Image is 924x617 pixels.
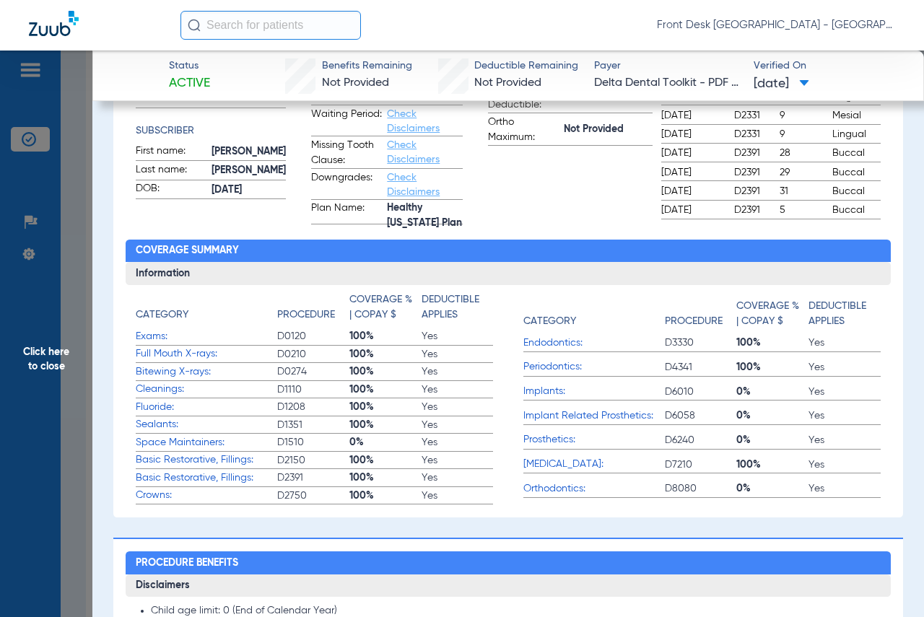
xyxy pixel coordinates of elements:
span: 100% [349,329,422,343]
span: [DATE] [661,146,722,160]
span: Full Mouth X-rays: [136,346,277,362]
span: [DATE] [661,165,722,180]
span: 0% [736,481,808,496]
span: [DATE] [754,75,809,93]
a: Check Disclaimers [387,172,440,197]
app-breakdown-title: Coverage % | Copay $ [736,292,808,334]
img: Zuub Logo [29,11,79,36]
span: Ortho Maximum: [488,115,559,145]
span: 31 [780,184,827,198]
span: 100% [349,471,422,485]
span: 0% [736,433,808,447]
span: Yes [422,347,494,362]
span: D7210 [665,458,737,472]
app-breakdown-title: Deductible Applies [422,292,494,328]
span: D1351 [277,418,349,432]
span: Orthodontics: [523,481,665,496]
span: Endodontics: [523,336,665,351]
span: Benefits Remaining [322,58,412,74]
span: [DATE] [661,203,722,217]
h3: Information [126,262,890,285]
span: Front Desk [GEOGRAPHIC_DATA] - [GEOGRAPHIC_DATA] | My Community Dental Centers [657,18,895,32]
span: [PERSON_NAME] [212,144,286,159]
span: Sealants: [136,417,277,432]
span: D2750 [277,489,349,503]
span: Yes [808,481,881,496]
a: Check Disclaimers [387,140,440,165]
app-breakdown-title: Category [136,292,277,328]
span: Buccal [832,146,880,160]
span: 9 [780,127,827,141]
span: D1110 [277,382,349,397]
span: Yes [422,453,494,468]
span: Bitewing X-rays: [136,364,277,380]
span: Lingual [832,127,880,141]
h4: Subscriber [136,123,286,139]
app-breakdown-title: Procedure [665,292,737,334]
span: Exams: [136,329,277,344]
h3: Disclaimers [126,574,890,598]
span: [DATE] [661,108,722,123]
span: Plan Name: [311,201,382,224]
span: Verified On [754,58,900,74]
span: Yes [422,382,494,397]
span: Crowns: [136,488,277,503]
span: 0% [736,408,808,423]
h4: Coverage % | Copay $ [349,292,414,323]
span: D2391 [734,203,775,217]
span: Yes [422,489,494,503]
span: [MEDICAL_DATA]: [523,457,665,472]
span: 100% [736,458,808,472]
span: D1510 [277,435,349,450]
span: Basic Restorative, Fillings: [136,471,277,486]
span: D2150 [277,453,349,468]
span: Deductible Remaining [474,58,578,74]
span: 0% [736,385,808,399]
span: Yes [422,435,494,450]
span: D6240 [665,433,737,447]
span: Yes [808,433,881,447]
span: [DATE] [661,127,722,141]
span: Implant Related Prosthetics: [523,408,665,424]
h4: Deductible Applies [422,292,486,323]
span: [PERSON_NAME] [212,163,286,178]
span: Status [169,58,210,74]
h4: Procedure [277,307,335,323]
h2: Procedure Benefits [126,551,890,574]
h2: Coverage Summary [126,240,890,263]
span: Not Provided [322,77,389,89]
span: Prosthetics: [523,432,665,447]
span: Cleanings: [136,382,277,397]
h4: Procedure [665,314,723,329]
h4: Category [523,314,576,329]
span: D3330 [665,336,737,350]
span: D6058 [665,408,737,423]
img: Search Icon [188,19,201,32]
a: Check Disclaimers [387,109,440,134]
span: 100% [349,382,422,397]
span: D0274 [277,364,349,379]
app-breakdown-title: Procedure [277,292,349,328]
span: 100% [349,453,422,468]
span: 5 [780,203,827,217]
span: First name: [136,144,206,161]
h4: Category [136,307,188,323]
span: 28 [780,146,827,160]
span: Yes [422,400,494,414]
span: Yes [422,364,494,379]
span: Healthy [US_STATE] Plan [387,209,463,224]
span: 100% [349,347,422,362]
app-breakdown-title: Deductible Applies [808,292,881,334]
span: Yes [808,385,881,399]
span: Yes [422,418,494,432]
h4: Deductible Applies [808,299,873,329]
span: D2391 [734,146,775,160]
span: Yes [422,329,494,343]
span: Yes [422,471,494,485]
span: D4341 [665,360,737,375]
span: Downgrades: [311,170,382,199]
app-breakdown-title: Category [523,292,665,334]
span: Yes [808,336,881,350]
iframe: Chat Widget [852,548,924,617]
